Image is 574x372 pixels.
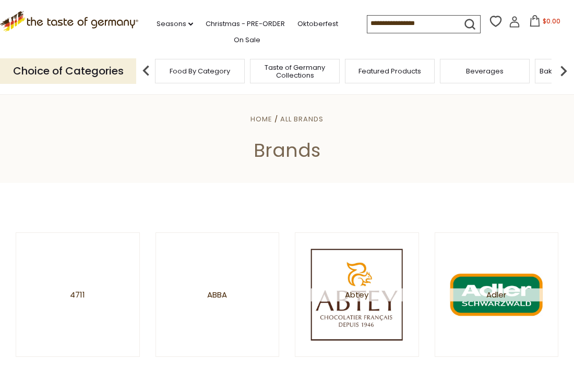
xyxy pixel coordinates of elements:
a: Food By Category [170,67,230,75]
a: 4711 [16,232,140,357]
img: Abtey [310,249,403,341]
span: Abtey [310,288,403,301]
a: Adler [435,232,559,357]
span: Brands [254,137,320,164]
span: 4711 [70,288,85,301]
img: next arrow [553,60,574,81]
span: Adler [450,288,543,301]
a: Featured Products [358,67,421,75]
a: Oktoberfest [297,18,338,30]
a: All Brands [280,114,324,124]
span: Abba [207,288,227,301]
img: previous arrow [136,60,157,81]
button: $0.00 [522,15,567,31]
a: On Sale [234,34,260,46]
a: Beverages [466,67,504,75]
span: $0.00 [543,17,560,26]
a: Home [250,114,272,124]
a: Taste of Germany Collections [253,64,337,79]
a: Seasons [157,18,193,30]
a: Christmas - PRE-ORDER [206,18,285,30]
a: Abtey [295,232,419,357]
a: Abba [156,232,280,357]
img: Adler [450,249,543,341]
